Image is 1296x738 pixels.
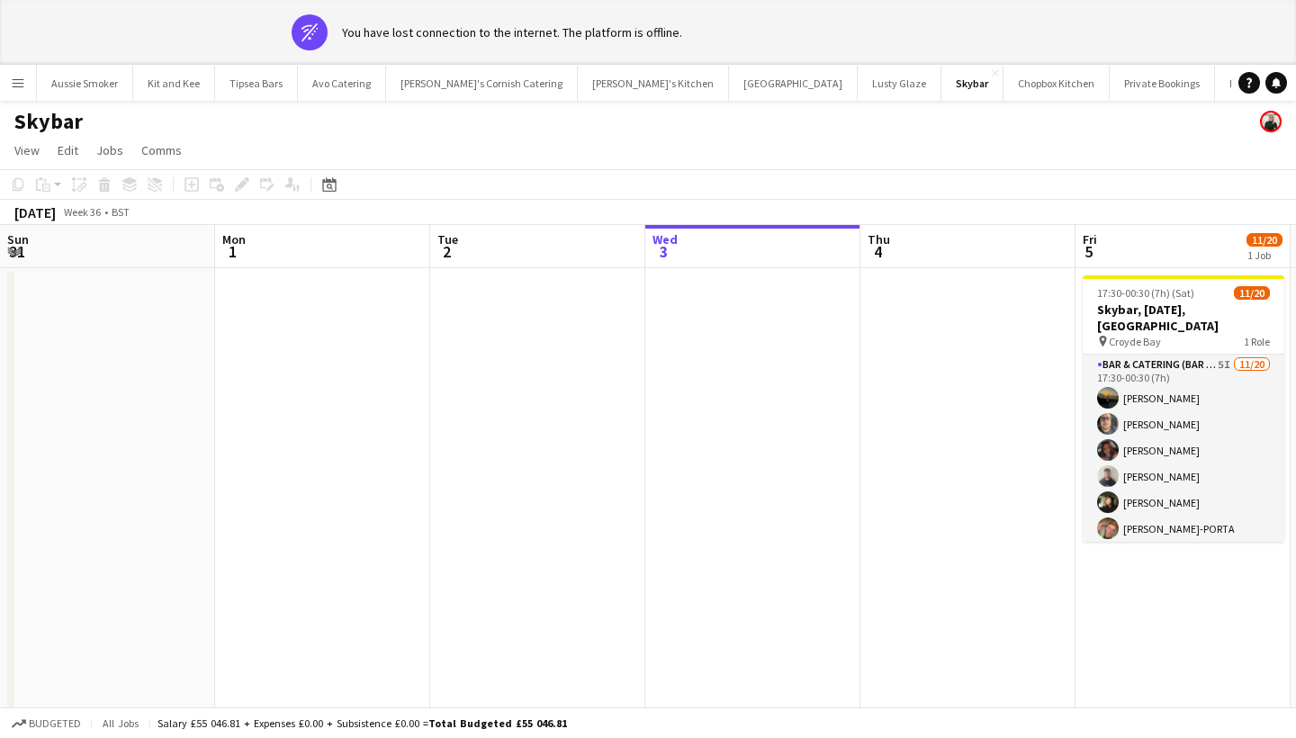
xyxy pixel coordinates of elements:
[386,66,578,101] button: [PERSON_NAME]'s Cornish Catering
[99,716,142,730] span: All jobs
[1244,335,1270,348] span: 1 Role
[59,205,104,219] span: Week 36
[858,66,941,101] button: Lusty Glaze
[133,66,215,101] button: Kit and Kee
[342,24,682,40] div: You have lost connection to the internet. The platform is offline.
[1234,286,1270,300] span: 11/20
[29,717,81,730] span: Budgeted
[1109,335,1161,348] span: Croyde Bay
[1260,111,1282,132] app-user-avatar: Rachael Spring
[941,66,1003,101] button: Skybar
[14,142,40,158] span: View
[650,241,678,262] span: 3
[428,716,567,730] span: Total Budgeted £55 046.81
[141,142,182,158] span: Comms
[868,231,890,247] span: Thu
[437,231,458,247] span: Tue
[1247,248,1282,262] div: 1 Job
[220,241,246,262] span: 1
[1110,66,1215,101] button: Private Bookings
[652,231,678,247] span: Wed
[9,714,84,733] button: Budgeted
[215,66,298,101] button: Tipsea Bars
[89,139,130,162] a: Jobs
[58,142,78,158] span: Edit
[1083,301,1284,334] h3: Skybar, [DATE], [GEOGRAPHIC_DATA]
[578,66,729,101] button: [PERSON_NAME]'s Kitchen
[4,241,29,262] span: 31
[298,66,386,101] button: Avo Catering
[37,66,133,101] button: Aussie Smoker
[865,241,890,262] span: 4
[729,66,858,101] button: [GEOGRAPHIC_DATA]
[1083,231,1097,247] span: Fri
[14,203,56,221] div: [DATE]
[1083,275,1284,542] app-job-card: 17:30-00:30 (7h) (Sat)11/20Skybar, [DATE], [GEOGRAPHIC_DATA] Croyde Bay1 RoleBar & Catering (Bar ...
[435,241,458,262] span: 2
[14,108,83,135] h1: Skybar
[157,716,567,730] div: Salary £55 046.81 + Expenses £0.00 + Subsistence £0.00 =
[7,231,29,247] span: Sun
[1246,233,1282,247] span: 11/20
[50,139,85,162] a: Edit
[96,142,123,158] span: Jobs
[1080,241,1097,262] span: 5
[1097,286,1194,300] span: 17:30-00:30 (7h) (Sat)
[1003,66,1110,101] button: Chopbox Kitchen
[222,231,246,247] span: Mon
[112,205,130,219] div: BST
[7,139,47,162] a: View
[134,139,189,162] a: Comms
